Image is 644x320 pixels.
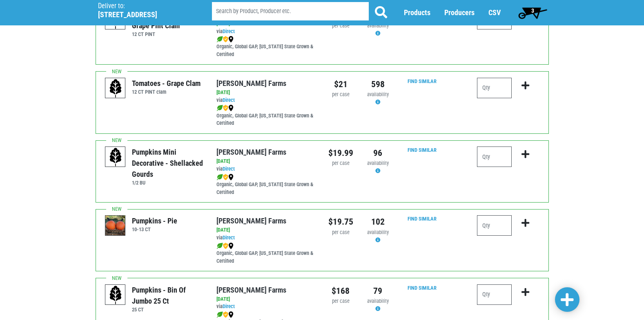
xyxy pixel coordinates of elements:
h5: [STREET_ADDRESS] [98,10,191,19]
div: Tomatoes - Grape Clam [132,78,201,89]
div: Organic, Global GAP, [US_STATE] State Grown & Certified [216,35,316,59]
div: Pumpkins - Pie [132,215,177,226]
div: Pumpkins - Bin of Jumbo 25 ct [132,284,204,306]
div: 79 [365,284,390,297]
div: $21 [328,78,353,91]
input: Qty [477,284,512,305]
div: $19.75 [328,215,353,228]
img: thumbnail-f402428343f8077bd364b9150d8c865c.png [105,216,126,236]
span: availability [367,229,389,235]
a: Direct [223,234,235,241]
h6: 1/2 BU [132,180,204,186]
img: safety-e55c860ca8c00a9c171001a62a92dabd.png [223,311,228,318]
h6: 10-13 CT [132,226,177,232]
div: Pumpkins Mini Decorative - Shellacked Gourds [132,146,204,180]
img: map_marker-0e94453035b3232a4d21701695807de9.png [228,105,234,111]
img: placeholder-variety-43d6402dacf2d531de610a020419775a.svg [105,78,126,99]
div: 96 [365,146,390,160]
div: via [216,234,316,242]
a: CSV [488,9,501,17]
img: map_marker-0e94453035b3232a4d21701695807de9.png [228,243,234,249]
img: safety-e55c860ca8c00a9c171001a62a92dabd.png [223,174,228,180]
span: 3 [531,7,534,14]
a: Find Similar [408,147,437,153]
img: leaf-e5c59151409436ccce96b2ca1b28e03c.png [216,174,223,180]
input: Search by Product, Producer etc. [212,2,369,21]
div: [DATE] [216,89,316,97]
div: Organic, Global GAP, [US_STATE] State Grown & Certified [216,173,316,196]
div: [DATE] [216,295,316,303]
div: $168 [328,284,353,297]
input: Qty [477,78,512,98]
h6: 12 CT PINT [132,31,204,37]
div: Organic, Global GAP, [US_STATE] State Grown & Certified [216,242,316,265]
img: placeholder-variety-43d6402dacf2d531de610a020419775a.svg [105,285,126,305]
div: via [216,303,316,311]
span: availability [367,298,389,304]
a: [PERSON_NAME] Farms [216,286,286,294]
img: map_marker-0e94453035b3232a4d21701695807de9.png [228,174,234,180]
div: via [216,28,316,36]
div: [DATE] [216,158,316,165]
span: availability [367,91,389,97]
a: Direct [223,303,235,309]
a: Direct [223,166,235,172]
img: placeholder-variety-43d6402dacf2d531de610a020419775a.svg [105,147,126,167]
img: leaf-e5c59151409436ccce96b2ca1b28e03c.png [216,311,223,318]
img: map_marker-0e94453035b3232a4d21701695807de9.png [228,36,234,43]
div: per case [328,160,353,167]
img: safety-e55c860ca8c00a9c171001a62a92dabd.png [223,36,228,43]
div: via [216,97,316,104]
h6: 25 CT [132,306,204,313]
span: availability [367,23,389,29]
img: map_marker-0e94453035b3232a4d21701695807de9.png [228,311,234,318]
a: Producers [444,9,475,17]
a: [PERSON_NAME] Farms [216,148,286,156]
div: per case [328,229,353,237]
div: [DATE] [216,226,316,234]
div: per case [328,22,353,30]
input: Qty [477,146,512,167]
div: via [216,165,316,173]
img: safety-e55c860ca8c00a9c171001a62a92dabd.png [223,243,228,249]
a: Direct [223,28,235,34]
a: Pumpkins - Pie [105,222,126,229]
a: [PERSON_NAME] Farms [216,216,286,225]
h6: 12 CT PINT clam [132,89,201,95]
img: leaf-e5c59151409436ccce96b2ca1b28e03c.png [216,243,223,249]
img: leaf-e5c59151409436ccce96b2ca1b28e03c.png [216,105,223,111]
a: Products [404,9,430,17]
a: Direct [223,97,235,103]
a: Find Similar [408,285,437,291]
div: 598 [365,78,390,91]
img: leaf-e5c59151409436ccce96b2ca1b28e03c.png [216,36,223,43]
div: per case [328,297,353,305]
a: [PERSON_NAME] Farms [216,79,286,88]
div: per case [328,91,353,99]
a: Find Similar [408,216,437,222]
input: Qty [477,215,512,236]
img: safety-e55c860ca8c00a9c171001a62a92dabd.png [223,105,228,111]
div: $19.99 [328,146,353,160]
p: Deliver to: [98,2,191,10]
div: 102 [365,215,390,228]
div: Organic, Global GAP, [US_STATE] State Grown & Certified [216,104,316,128]
span: availability [367,160,389,166]
a: 3 [515,5,551,21]
a: Find Similar [408,78,437,84]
